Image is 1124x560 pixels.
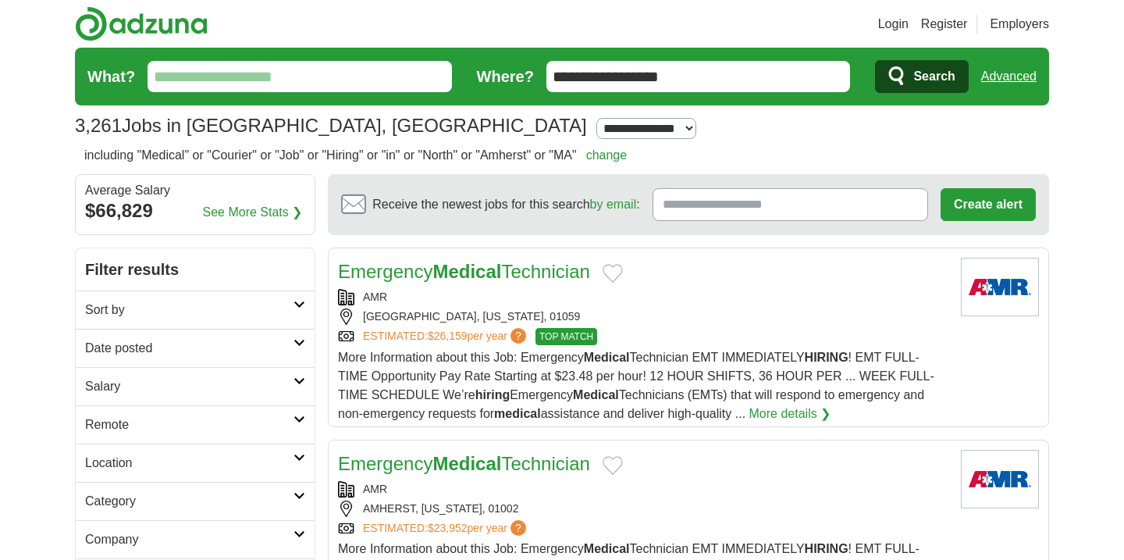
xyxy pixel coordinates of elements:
div: [GEOGRAPHIC_DATA], [US_STATE], 01059 [338,309,948,325]
div: $66,829 [85,197,305,225]
strong: hiring [475,388,510,401]
h2: including "Medical" or "Courier" or "Job" or "Hiring" or "in" or "North" or "Amherst" or "MA" [84,146,627,165]
a: AMR [363,291,387,303]
strong: medical [494,407,541,420]
a: by email [590,198,637,211]
a: Date posted [76,329,315,367]
h2: Company [85,530,293,549]
a: ESTIMATED:$23,952per year? [363,520,529,537]
a: Location [76,444,315,482]
span: TOP MATCH [535,328,597,345]
span: $23,952 [428,522,468,534]
h2: Date posted [85,339,293,358]
strong: Medical [432,261,501,282]
a: Employers [990,15,1049,34]
a: Salary [76,367,315,405]
span: ? [510,520,526,536]
button: Search [875,60,968,93]
button: Create alert [941,188,1036,221]
a: Login [878,15,909,34]
button: Add to favorite jobs [603,456,623,475]
label: Where? [477,65,534,88]
a: change [586,148,628,162]
a: EmergencyMedicalTechnician [338,261,590,282]
h2: Filter results [76,248,315,291]
a: ESTIMATED:$26,159per year? [363,328,529,345]
a: EmergencyMedicalTechnician [338,453,590,474]
a: Register [921,15,968,34]
span: Receive the newest jobs for this search : [372,195,639,214]
span: Search [913,61,955,92]
strong: HIRING [805,351,848,364]
strong: HIRING [805,542,848,555]
h1: Jobs in [GEOGRAPHIC_DATA], [GEOGRAPHIC_DATA] [75,115,587,136]
button: Add to favorite jobs [603,264,623,283]
h2: Remote [85,416,293,434]
strong: Medical [573,388,619,401]
div: AMHERST, [US_STATE], 01002 [338,501,948,517]
img: AMR logo [961,258,1039,316]
a: Advanced [981,61,1037,92]
h2: Location [85,454,293,473]
h2: Sort by [85,301,293,319]
strong: Medical [432,453,501,474]
a: AMR [363,483,387,495]
h2: Salary [85,377,293,396]
a: Category [76,482,315,520]
a: Company [76,520,315,558]
img: AMR logo [961,450,1039,508]
a: More details ❯ [749,405,831,423]
strong: Medical [584,542,630,555]
span: More Information about this Job: Emergency Technician EMT IMMEDIATELY ! EMT FULL-TIME Opportunity... [338,351,934,420]
label: What? [87,65,135,88]
img: Adzuna logo [75,6,208,41]
span: $26,159 [428,330,468,342]
strong: Medical [584,351,630,364]
div: Average Salary [85,184,305,197]
span: 3,261 [75,112,122,140]
a: Remote [76,405,315,444]
span: ? [510,328,526,344]
a: Sort by [76,291,315,329]
h2: Category [85,492,293,511]
a: See More Stats ❯ [203,203,303,222]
